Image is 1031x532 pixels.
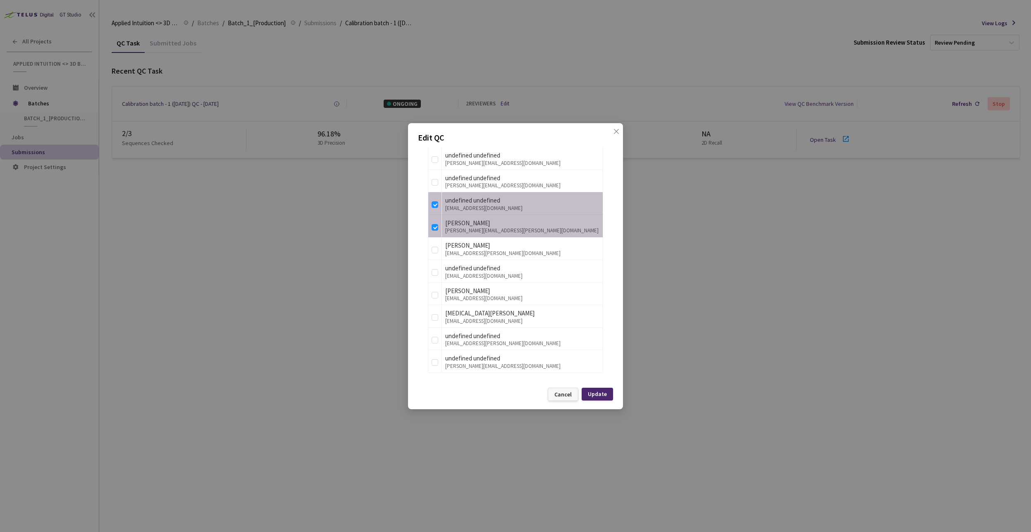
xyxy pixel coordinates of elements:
[445,228,599,234] div: [PERSON_NAME][EMAIL_ADDRESS][PERSON_NAME][DOMAIN_NAME]
[445,341,599,346] div: [EMAIL_ADDRESS][PERSON_NAME][DOMAIN_NAME]
[445,308,599,318] div: [MEDICAL_DATA][PERSON_NAME]
[445,250,599,256] div: [EMAIL_ADDRESS][PERSON_NAME][DOMAIN_NAME]
[445,150,599,160] div: undefined undefined
[445,218,599,228] div: [PERSON_NAME]
[554,391,572,398] div: Cancel
[445,286,599,296] div: [PERSON_NAME]
[445,183,599,188] div: [PERSON_NAME][EMAIL_ADDRESS][DOMAIN_NAME]
[613,128,620,151] span: close
[445,205,599,211] div: [EMAIL_ADDRESS][DOMAIN_NAME]
[588,391,607,397] div: Update
[445,263,599,273] div: undefined undefined
[445,273,599,279] div: [EMAIL_ADDRESS][DOMAIN_NAME]
[445,353,599,363] div: undefined undefined
[445,363,599,369] div: [PERSON_NAME][EMAIL_ADDRESS][DOMAIN_NAME]
[445,160,599,166] div: [PERSON_NAME][EMAIL_ADDRESS][DOMAIN_NAME]
[418,131,613,144] p: Edit QC
[605,128,618,141] button: Close
[445,331,599,341] div: undefined undefined
[445,173,599,183] div: undefined undefined
[445,196,599,205] div: undefined undefined
[445,318,599,324] div: [EMAIL_ADDRESS][DOMAIN_NAME]
[445,296,599,301] div: [EMAIL_ADDRESS][DOMAIN_NAME]
[445,241,599,250] div: [PERSON_NAME]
